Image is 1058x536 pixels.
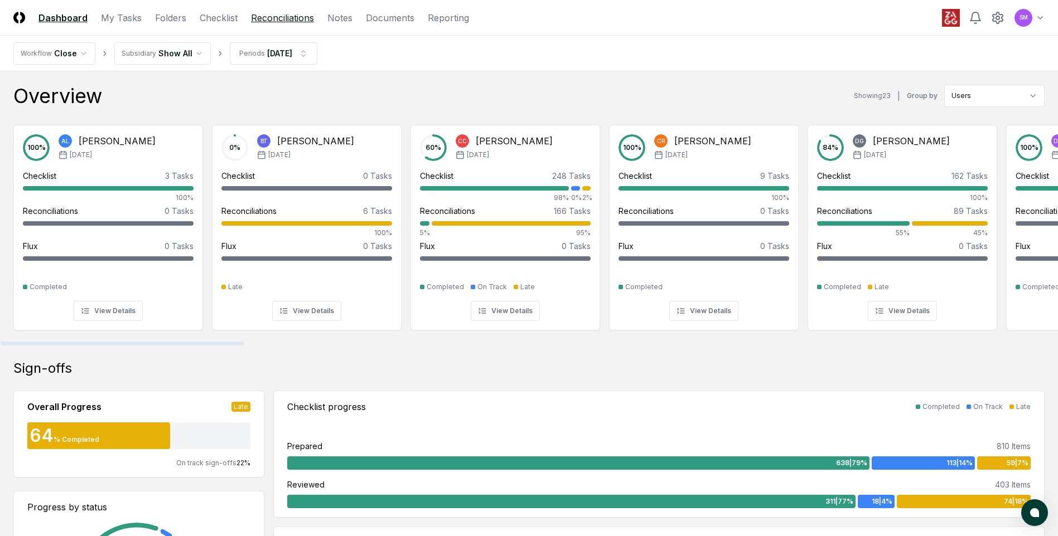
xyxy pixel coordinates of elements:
[951,170,988,182] div: 162 Tasks
[922,402,960,412] div: Completed
[268,150,291,160] span: [DATE]
[30,282,67,292] div: Completed
[817,170,851,182] div: Checklist
[79,134,156,148] div: [PERSON_NAME]
[562,240,591,252] div: 0 Tasks
[287,400,366,413] div: Checklist progress
[27,427,54,445] div: 64
[477,282,507,292] div: On Track
[619,170,652,182] div: Checklist
[221,205,277,217] div: Reconciliations
[619,193,789,203] div: 100%
[155,11,186,25] a: Folders
[912,228,988,238] div: 45%
[410,116,600,330] a: 60%CC[PERSON_NAME][DATE]Checklist248 Tasks98%0%2%Reconciliations166 Tasks5%95%Flux0 TasksComplete...
[817,228,910,238] div: 55%
[665,150,688,160] span: [DATE]
[61,137,69,145] span: AL
[420,240,435,252] div: Flux
[267,47,292,59] div: [DATE]
[221,170,255,182] div: Checklist
[101,11,142,25] a: My Tasks
[864,150,886,160] span: [DATE]
[27,400,102,413] div: Overall Progress
[13,359,1045,377] div: Sign-offs
[231,402,250,412] div: Late
[657,137,665,145] span: CR
[1016,240,1031,252] div: Flux
[1004,496,1028,506] span: 74 | 18 %
[760,205,789,217] div: 0 Tasks
[327,11,352,25] a: Notes
[808,116,997,330] a: 84%DG[PERSON_NAME][DATE]Checklist162 Tasks100%Reconciliations89 Tasks55%45%Flux0 TasksCompletedLa...
[70,150,92,160] span: [DATE]
[273,391,1045,518] a: Checklist progressCompletedOn TrackLatePrepared810 Items638|79%113|14%59|7%Reviewed403 Items311|7...
[165,240,194,252] div: 0 Tasks
[1016,170,1049,182] div: Checklist
[363,240,392,252] div: 0 Tasks
[458,137,467,145] span: CC
[228,282,243,292] div: Late
[571,193,579,203] div: 0%
[942,9,960,27] img: ZAGG logo
[221,228,392,238] div: 100%
[13,42,317,65] nav: breadcrumb
[873,134,950,148] div: [PERSON_NAME]
[1020,13,1028,22] span: SM
[23,205,78,217] div: Reconciliations
[27,500,250,514] div: Progress by status
[582,193,591,203] div: 2%
[38,11,88,25] a: Dashboard
[854,91,891,101] div: Showing 23
[897,90,900,102] div: |
[165,205,194,217] div: 0 Tasks
[674,134,751,148] div: [PERSON_NAME]
[907,92,938,99] label: Group by
[954,205,988,217] div: 89 Tasks
[13,12,25,23] img: Logo
[221,240,236,252] div: Flux
[855,137,864,145] span: DG
[824,282,861,292] div: Completed
[428,11,469,25] a: Reporting
[427,282,464,292] div: Completed
[619,205,674,217] div: Reconciliations
[287,479,325,490] div: Reviewed
[817,240,832,252] div: Flux
[625,282,663,292] div: Completed
[54,435,99,445] div: % Completed
[272,301,341,321] button: View Details
[1013,8,1033,28] button: SM
[13,85,102,107] div: Overview
[260,137,268,145] span: BT
[277,134,354,148] div: [PERSON_NAME]
[872,496,892,506] span: 18 | 4 %
[619,240,634,252] div: Flux
[420,228,429,238] div: 5%
[973,402,1003,412] div: On Track
[23,193,194,203] div: 100%
[251,11,314,25] a: Reconciliations
[176,459,236,467] span: On track sign-offs
[74,301,143,321] button: View Details
[995,479,1031,490] div: 403 Items
[212,116,402,330] a: 0%BT[PERSON_NAME][DATE]Checklist0 TasksReconciliations6 Tasks100%Flux0 TasksLateView Details
[467,150,489,160] span: [DATE]
[836,458,867,468] span: 638 | 79 %
[287,440,322,452] div: Prepared
[200,11,238,25] a: Checklist
[476,134,553,148] div: [PERSON_NAME]
[363,170,392,182] div: 0 Tasks
[230,42,317,65] button: Periods[DATE]
[825,496,853,506] span: 311 | 77 %
[471,301,540,321] button: View Details
[363,205,392,217] div: 6 Tasks
[420,205,475,217] div: Reconciliations
[236,459,250,467] span: 22 %
[13,116,203,330] a: 100%AL[PERSON_NAME][DATE]Checklist3 Tasks100%Reconciliations0 TasksFlux0 TasksCompletedView Details
[760,240,789,252] div: 0 Tasks
[165,170,194,182] div: 3 Tasks
[1007,458,1028,468] span: 59 | 7 %
[1016,402,1031,412] div: Late
[959,240,988,252] div: 0 Tasks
